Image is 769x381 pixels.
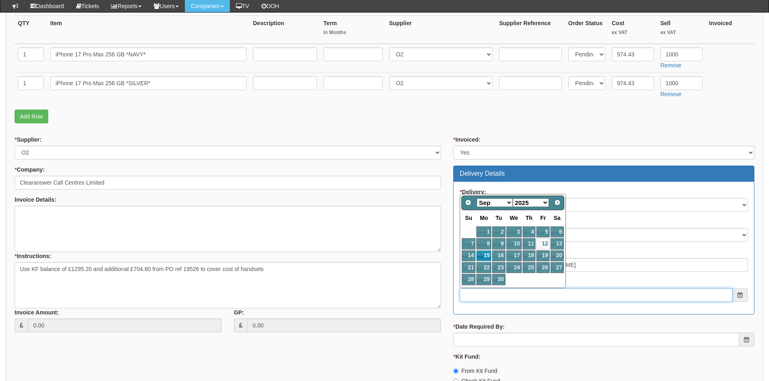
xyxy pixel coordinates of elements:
[660,62,681,69] a: Remove
[15,196,56,204] label: Invoice Details:
[492,250,505,261] a: 16
[460,170,748,177] h3: Delivery Details
[554,215,561,221] span: Saturday
[551,250,564,261] a: 20
[453,368,458,374] input: From Kit Fund
[463,197,474,208] a: Prev
[510,215,518,221] span: Wednesday
[465,215,472,221] span: Sunday
[15,16,47,44] th: QTY
[660,91,681,97] a: Remove
[462,238,476,249] a: 7
[386,16,496,44] th: Supplier
[496,16,565,44] th: Supplier Reference
[492,226,505,237] a: 2
[523,262,536,273] a: 25
[476,250,491,261] a: 15
[476,274,491,285] a: 29
[320,16,386,44] th: Term
[476,238,491,249] a: 8
[536,250,549,261] a: 19
[506,250,522,261] a: 17
[551,238,564,249] a: 13
[608,16,657,44] th: Cost
[551,226,564,237] a: 6
[480,215,488,221] span: Monday
[234,308,244,316] label: GP:
[657,16,706,44] th: Sell
[15,166,45,174] label: Company:
[506,226,522,237] a: 3
[250,16,320,44] th: Description
[323,29,383,36] small: In Months
[523,238,536,249] a: 11
[465,199,471,206] span: Prev
[476,262,491,273] a: 22
[565,16,608,44] th: Order Status
[453,367,497,375] label: From Kit Fund
[706,16,754,44] th: Invoiced
[462,262,476,273] a: 21
[462,274,476,285] a: 28
[492,238,505,249] a: 9
[15,136,41,144] label: Supplier:
[506,262,522,273] a: 24
[15,308,59,316] label: Invoice Amount:
[612,29,654,36] small: ex VAT
[453,323,505,331] label: Date Required By:
[660,29,703,36] small: ex VAT
[554,199,561,206] span: Next
[526,215,533,221] span: Thursday
[47,16,250,44] th: Item
[492,262,505,273] a: 23
[15,110,48,123] a: Add Row
[460,188,486,196] label: Delivery:
[536,262,549,273] a: 26
[523,250,536,261] a: 18
[523,226,536,237] a: 4
[453,353,480,361] label: Kit Fund:
[496,215,502,221] span: Tuesday
[536,226,549,237] a: 5
[492,274,505,285] a: 30
[536,238,549,249] a: 12
[540,215,546,221] span: Friday
[552,197,563,208] a: Next
[15,252,51,260] label: Instructions:
[506,238,522,249] a: 10
[551,262,564,273] a: 27
[476,226,491,237] a: 1
[453,136,480,144] label: Invoiced:
[462,250,476,261] a: 14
